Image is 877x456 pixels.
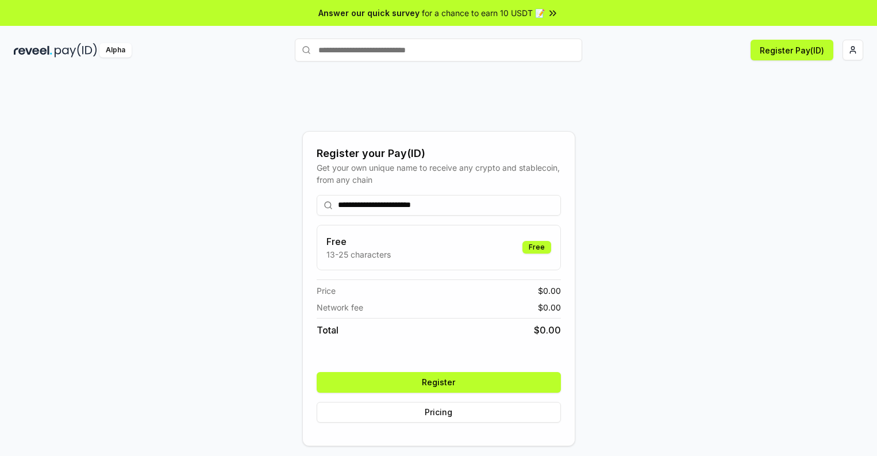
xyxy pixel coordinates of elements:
[317,301,363,313] span: Network fee
[522,241,551,254] div: Free
[317,372,561,393] button: Register
[317,323,339,337] span: Total
[534,323,561,337] span: $ 0.00
[99,43,132,58] div: Alpha
[317,145,561,162] div: Register your Pay(ID)
[14,43,52,58] img: reveel_dark
[317,285,336,297] span: Price
[317,162,561,186] div: Get your own unique name to receive any crypto and stablecoin, from any chain
[318,7,420,19] span: Answer our quick survey
[55,43,97,58] img: pay_id
[326,235,391,248] h3: Free
[326,248,391,260] p: 13-25 characters
[538,301,561,313] span: $ 0.00
[538,285,561,297] span: $ 0.00
[751,40,833,60] button: Register Pay(ID)
[422,7,545,19] span: for a chance to earn 10 USDT 📝
[317,402,561,423] button: Pricing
